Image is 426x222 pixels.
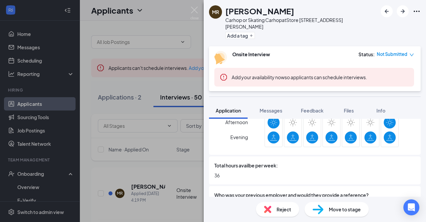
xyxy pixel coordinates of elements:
h1: [PERSON_NAME] [225,5,294,17]
div: Status : [358,51,375,58]
button: ArrowRight [397,5,409,17]
svg: Plus [249,34,253,38]
span: Evening [230,131,248,143]
span: 36 [214,172,415,179]
button: ArrowLeftNew [381,5,393,17]
div: MR [212,9,219,15]
svg: Ellipses [413,7,421,15]
span: Not Submitted [377,51,407,58]
svg: ArrowLeftNew [383,7,391,15]
div: Carhop or Skating Carhop at Store [STREET_ADDRESS][PERSON_NAME] [225,17,377,30]
button: Add your availability now [232,74,285,81]
span: Reject [277,206,291,213]
span: Afternoon [225,116,248,128]
span: Who was your previous employer and would they provide a reference? [214,191,369,199]
span: Info [376,108,385,113]
span: Feedback [301,108,323,113]
span: Total hours availbe per week: [214,162,278,169]
span: down [409,53,414,57]
span: Application [216,108,241,113]
span: Move to stage [329,206,361,213]
button: PlusAdd a tag [225,32,255,39]
span: Messages [260,108,282,113]
span: so applicants can schedule interviews. [232,74,367,80]
b: Onsite Interview [232,51,270,57]
svg: ArrowRight [399,7,407,15]
svg: Error [220,73,228,81]
span: Files [344,108,354,113]
div: Open Intercom Messenger [403,199,419,215]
